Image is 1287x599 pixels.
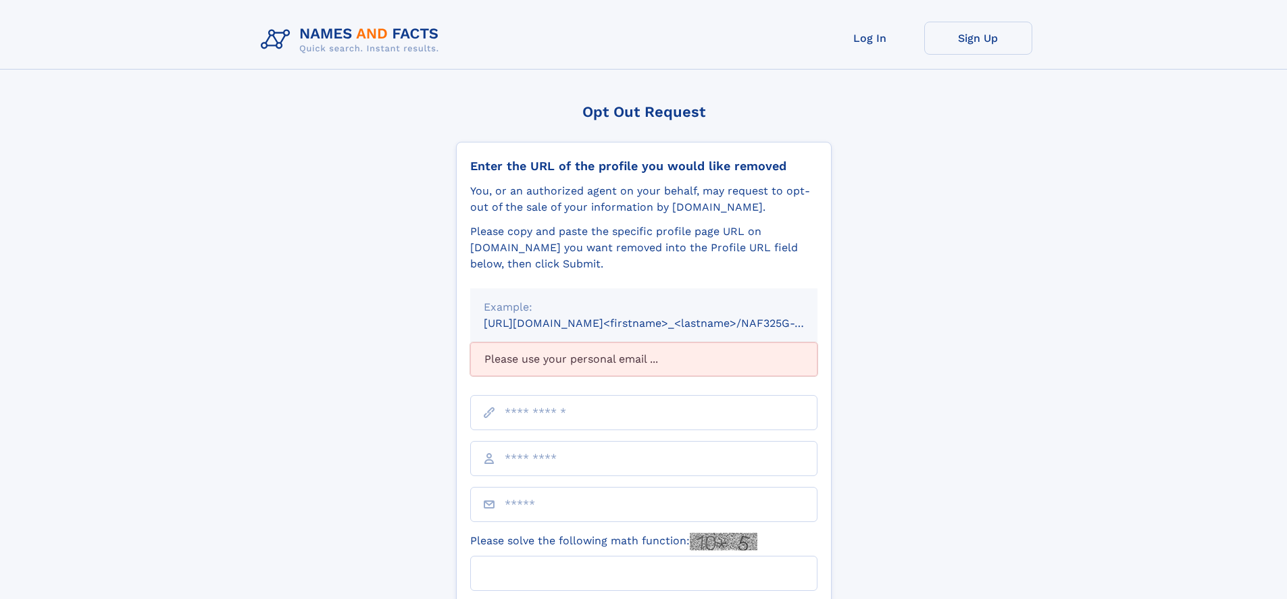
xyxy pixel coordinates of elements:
div: Please use your personal email ... [470,342,817,376]
a: Sign Up [924,22,1032,55]
div: Example: [484,299,804,315]
div: Please copy and paste the specific profile page URL on [DOMAIN_NAME] you want removed into the Pr... [470,224,817,272]
div: Opt Out Request [456,103,832,120]
div: You, or an authorized agent on your behalf, may request to opt-out of the sale of your informatio... [470,183,817,215]
small: [URL][DOMAIN_NAME]<firstname>_<lastname>/NAF325G-xxxxxxxx [484,317,843,330]
label: Please solve the following math function: [470,533,757,550]
img: Logo Names and Facts [255,22,450,58]
div: Enter the URL of the profile you would like removed [470,159,817,174]
a: Log In [816,22,924,55]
